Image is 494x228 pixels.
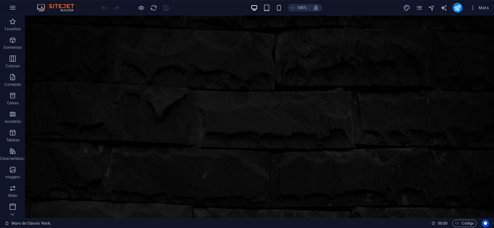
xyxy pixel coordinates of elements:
button: text_generator [440,4,448,11]
button: design [403,4,411,11]
i: Páginas (Ctrl+Alt+S) [416,4,423,11]
p: Favoritos [5,27,21,31]
span: : [442,221,443,226]
i: Recarregar página [150,4,157,11]
p: Tabelas [6,138,19,143]
button: Mais [467,3,491,13]
p: Elementos [4,45,22,50]
i: Navegador [428,4,435,11]
button: Clique aqui para sair do modo de visualização e continuar editando [137,4,145,11]
i: Design (Ctrl+Alt+Y) [403,4,410,11]
p: Slider [8,193,18,198]
span: 00 00 [438,220,447,227]
p: Acordeão [5,119,21,124]
button: reload [150,4,157,11]
a: Clique para cancelar a seleção. Clique duas vezes para abrir as Páginas [5,220,52,227]
h6: Tempo de sessão [431,220,448,227]
p: Conteúdo [4,82,21,87]
button: navigator [428,4,435,11]
button: publish [453,3,463,13]
h6: 100% [297,4,307,11]
button: 100% [288,4,310,11]
img: Editor Logo [36,4,82,11]
button: Usercentrics [482,220,489,227]
p: Colunas [6,64,20,68]
button: pages [416,4,423,11]
i: Ao redimensionar, ajusta automaticamente o nível de zoom para caber no dispositivo escolhido. [313,5,319,10]
span: Código [455,220,474,227]
p: Caixas [7,101,19,106]
i: AI Writer [440,4,447,11]
i: Publicar [454,4,461,11]
span: Mais [470,5,489,11]
p: Imagens [5,175,20,180]
button: Código [452,220,477,227]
